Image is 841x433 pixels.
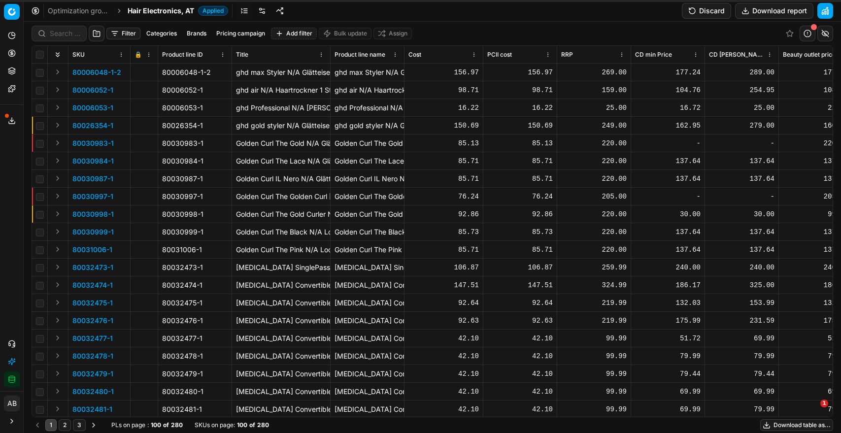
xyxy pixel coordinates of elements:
p: [MEDICAL_DATA] Convertible Collection Undone Waves 25mm Lockenstab 1 Stk [236,404,326,414]
div: 80032481-1 [162,404,228,414]
p: [MEDICAL_DATA] Convertible Collection Tousled Waves 32-19mm Lockenstab 1 Stk [236,333,326,343]
div: Golden Curl IL Nero N/A Glätteisen 1 Stk [335,174,400,184]
div: 80030983-1 [162,138,228,148]
div: 79.44 [709,369,774,379]
div: 159.00 [561,85,627,95]
div: 147.51 [408,280,479,290]
div: - [709,138,774,148]
div: 92.64 [408,298,479,308]
p: [MEDICAL_DATA] SinglePass X Glätteisen 1 Stk [236,263,326,272]
div: 289.00 [709,67,774,77]
div: 205.00 [561,192,627,201]
button: Go to next page [88,419,100,431]
button: Expand [52,350,64,362]
div: 85.71 [408,156,479,166]
div: Golden Curl The Gold N/A Glätteisen 1 Stk [335,138,400,148]
div: 85.71 [487,174,553,184]
button: 80030983-1 [72,138,114,148]
div: - [709,192,774,201]
p: Golden Curl The Golden Curl [GEOGRAPHIC_DATA] N/A Lockenstab 1 Stk [236,192,326,201]
p: 80032475-1 [72,298,113,308]
div: 104.76 [635,85,701,95]
div: [MEDICAL_DATA] Convertible Collection Polished Curls 31mm Lockenstab 1 Stk [335,369,400,379]
div: 80032473-1 [162,263,228,272]
div: 69.99 [709,333,774,343]
input: Search by SKU or title [50,29,80,38]
div: [MEDICAL_DATA] Convertible Collection Defined Curls 25mm Lockenstab 1 Stk [335,351,400,361]
div: 85.71 [408,174,479,184]
div: 231.59 [709,316,774,326]
div: 80026354-1 [162,121,228,131]
div: 220.00 [561,138,627,148]
div: 137.64 [635,227,701,237]
div: 42.10 [487,369,553,379]
div: 80032479-1 [162,369,228,379]
div: 42.10 [408,333,479,343]
div: 92.86 [487,209,553,219]
div: 80030984-1 [162,156,228,166]
button: Categories [142,28,181,39]
div: [MEDICAL_DATA] SinglePass X Glätteisen 1 Stk [335,263,400,272]
button: 1 [45,419,57,431]
button: 80006053-1 [72,103,113,113]
p: 80031006-1 [72,245,112,255]
div: 220.00 [561,174,627,184]
p: 80030999-1 [72,227,114,237]
div: 85.71 [487,245,553,255]
button: 80006048-1-2 [72,67,121,77]
button: 80032478-1 [72,351,113,361]
div: 80006052-1 [162,85,228,95]
div: 51.72 [635,333,701,343]
div: ghd gold styler N/A Glätteisen 1 Stk [335,121,400,131]
button: 80032474-1 [72,280,113,290]
span: 🔒 [135,51,142,59]
p: 80030984-1 [72,156,114,166]
div: 79.99 [709,351,774,361]
div: [MEDICAL_DATA] Convertible Collection Undone Waves 25mm Lockenstab 1 Stk [335,404,400,414]
button: 80032477-1 [72,333,113,343]
div: 80032480-1 [162,387,228,397]
button: Discard [682,3,731,19]
div: 80030997-1 [162,192,228,201]
p: 80032479-1 [72,369,113,379]
div: 240.00 [635,263,701,272]
div: 99.99 [561,351,627,361]
p: ghd max Styler N/A Glätteisen 1 Stk [236,67,326,77]
div: 150.69 [487,121,553,131]
div: 219.99 [561,316,627,326]
span: Cost [408,51,421,59]
div: [MEDICAL_DATA] Convertible Collection Tousled Waves 32-19mm Lockenstab 1 Stk [335,333,400,343]
strong: of [249,421,255,429]
p: [MEDICAL_DATA] Convertible Collection Twirl Lockenstab 1 Stk [236,316,326,326]
button: Expand [52,367,64,379]
button: 80032480-1 [72,387,114,397]
div: 259.99 [561,263,627,272]
div: 92.64 [487,298,553,308]
div: 80032478-1 [162,351,228,361]
strong: 100 [237,421,247,429]
div: Golden Curl The Pink N/A Lockenstab 1 Stk [335,245,400,255]
div: 25.00 [709,103,774,113]
div: 137.64 [709,245,774,255]
nav: pagination [32,419,100,431]
strong: 100 [151,421,161,429]
p: ghd Professional N/A [PERSON_NAME] Diffusor 1 Stk [236,103,326,113]
p: 80026354-1 [72,121,113,131]
div: 92.63 [487,316,553,326]
div: 79.99 [635,351,701,361]
button: Expand all [52,49,64,61]
span: PCII cost [487,51,512,59]
div: 156.97 [487,67,553,77]
div: 80030987-1 [162,174,228,184]
div: 106.87 [408,263,479,272]
button: Expand [52,226,64,237]
div: 85.13 [487,138,553,148]
button: Download report [735,3,813,19]
span: SKUs on page : [195,421,235,429]
button: 80030987-1 [72,174,113,184]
